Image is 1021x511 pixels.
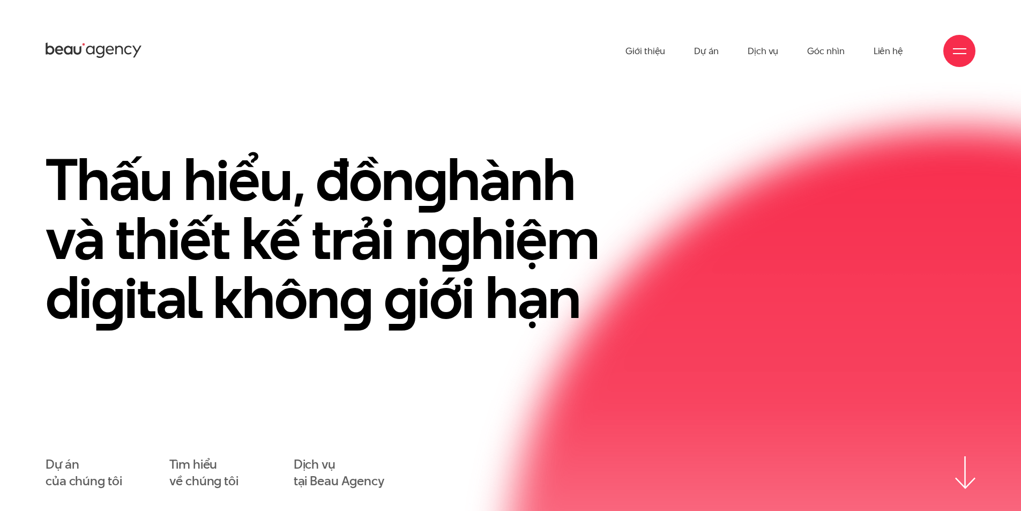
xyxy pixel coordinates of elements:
h1: Thấu hiểu, đồn hành và thiết kế trải n hiệm di ital khôn iới hạn [46,150,635,327]
a: Dự áncủa chúng tôi [46,456,122,490]
a: Liên hệ [874,21,903,80]
en: g [437,198,471,279]
en: g [414,139,447,220]
a: Góc nhìn [807,21,844,80]
a: Dịch vụtại Beau Agency [294,456,384,490]
a: Dịch vụ [748,21,778,80]
en: g [91,257,124,338]
en: g [384,257,417,338]
en: g [339,257,372,338]
a: Tìm hiểuvề chúng tôi [169,456,239,490]
a: Dự án [694,21,719,80]
a: Giới thiệu [625,21,665,80]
